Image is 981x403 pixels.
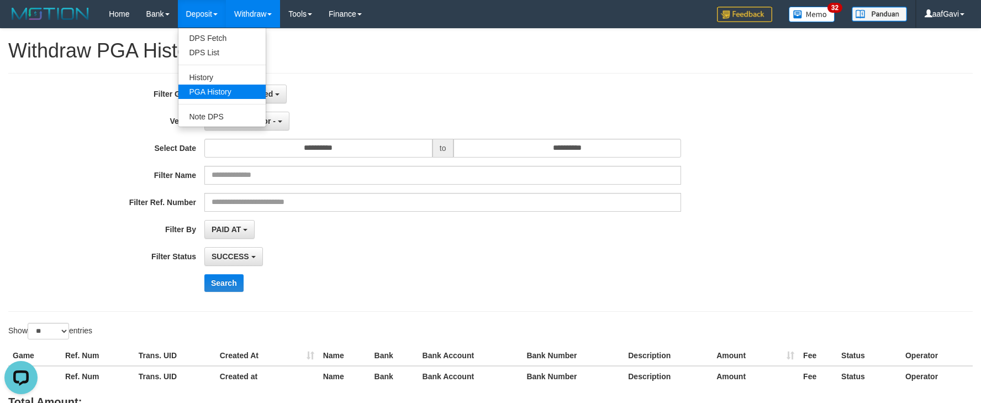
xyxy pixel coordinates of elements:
[178,45,266,60] a: DPS List
[134,366,215,386] th: Trans. UID
[827,3,842,13] span: 32
[901,366,973,386] th: Operator
[799,346,837,366] th: Fee
[204,247,263,266] button: SUCCESS
[370,346,418,366] th: Bank
[319,346,370,366] th: Name
[712,366,799,386] th: Amount
[522,366,624,386] th: Bank Number
[178,31,266,45] a: DPS Fetch
[178,70,266,85] a: History
[522,346,624,366] th: Bank Number
[178,109,266,124] a: Note DPS
[837,346,901,366] th: Status
[215,366,319,386] th: Created at
[370,366,418,386] th: Bank
[215,346,319,366] th: Created At
[204,220,255,239] button: PAID AT
[789,7,835,22] img: Button%20Memo.svg
[901,346,973,366] th: Operator
[4,4,38,38] button: Open LiveChat chat widget
[8,346,61,366] th: Game
[8,40,973,62] h1: Withdraw PGA History
[204,274,244,292] button: Search
[717,7,772,22] img: Feedback.jpg
[134,346,215,366] th: Trans. UID
[712,346,799,366] th: Amount
[28,323,69,339] select: Showentries
[319,366,370,386] th: Name
[433,139,453,158] span: to
[8,323,92,339] label: Show entries
[418,366,523,386] th: Bank Account
[624,346,712,366] th: Description
[799,366,837,386] th: Fee
[852,7,907,22] img: panduan.png
[418,346,523,366] th: Bank Account
[212,225,241,234] span: PAID AT
[624,366,712,386] th: Description
[837,366,901,386] th: Status
[212,252,249,261] span: SUCCESS
[61,366,134,386] th: Ref. Num
[178,85,266,99] a: PGA History
[8,6,92,22] img: MOTION_logo.png
[61,346,134,366] th: Ref. Num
